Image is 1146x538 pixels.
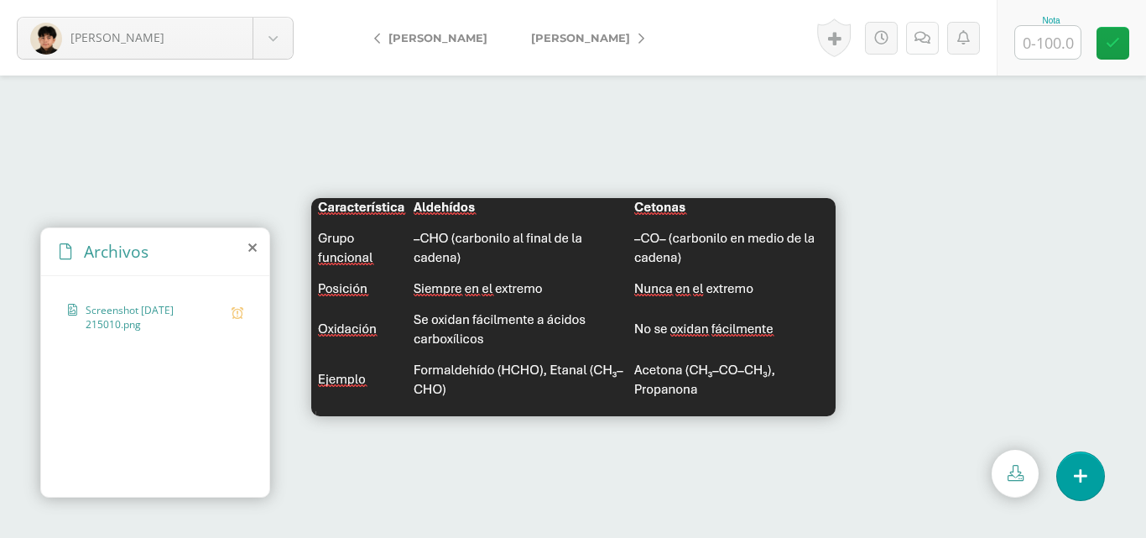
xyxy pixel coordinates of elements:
a: [PERSON_NAME] [509,18,658,58]
span: [PERSON_NAME] [388,31,487,44]
span: Archivos [84,240,148,263]
input: 0-100.0 [1015,26,1081,59]
span: [PERSON_NAME] [531,31,630,44]
span: [PERSON_NAME] [70,29,164,45]
a: [PERSON_NAME] [361,18,509,58]
img: 22e51baf6d0239e2d6b7c194f4a213e0.png [30,23,62,55]
i: close [248,241,257,254]
span: Screenshot [DATE] 215010.png [86,303,223,332]
div: Nota [1014,16,1088,25]
a: [PERSON_NAME] [18,18,293,59]
img: https://edoofiles.nyc3.digitaloceanspaces.com/elvalle/activity_submission/ed48ab10-0835-4cf7-bfad... [311,198,836,416]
